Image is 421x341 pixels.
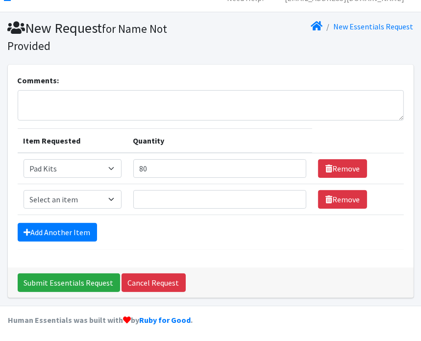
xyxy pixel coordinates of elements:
[18,74,59,86] label: Comments:
[318,190,367,209] a: Remove
[18,223,97,242] a: Add Another Item
[334,22,414,31] a: New Essentials Request
[127,129,312,153] th: Quantity
[18,129,127,153] th: Item Requested
[8,22,168,53] small: for Name Not Provided
[122,273,186,292] a: Cancel Request
[139,315,191,325] a: Ruby for Good
[318,159,367,178] a: Remove
[8,20,207,53] h1: New Request
[18,273,120,292] input: Submit Essentials Request
[8,315,193,325] strong: Human Essentials was built with by .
